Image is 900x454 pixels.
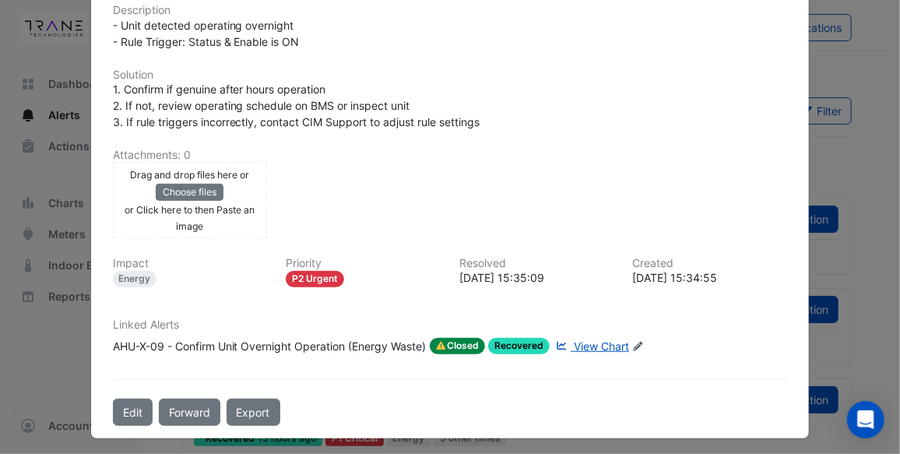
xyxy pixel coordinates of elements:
button: Forward [159,399,220,426]
span: - Unit detected operating overnight - Rule Trigger: Status & Enable is ON [113,19,300,48]
h6: Solution [113,69,788,82]
h6: Impact [113,257,268,270]
h6: Attachments: 0 [113,149,788,162]
a: View Chart [553,338,629,355]
div: Energy [113,271,157,287]
div: P2 Urgent [286,271,344,287]
h6: Priority [286,257,441,270]
button: Choose files [156,184,223,201]
div: [DATE] 15:35:09 [459,269,614,286]
div: [DATE] 15:34:55 [633,269,788,286]
fa-icon: Edit Linked Alerts [632,341,644,353]
div: Open Intercom Messenger [847,401,884,438]
h6: Resolved [459,257,614,270]
h6: Description [113,4,788,17]
small: Drag and drop files here or [130,169,249,181]
span: View Chart [574,340,629,353]
small: or Click here to then Paste an image [125,204,255,232]
a: Export [227,399,280,426]
h6: Linked Alerts [113,319,788,332]
h6: Created [633,257,788,270]
span: Recovered [488,338,550,354]
span: 1. Confirm if genuine after hours operation 2. If not, review operating schedule on BMS or inspec... [113,83,480,128]
button: Edit [113,399,153,426]
div: AHU-X-09 - Confirm Unit Overnight Operation (Energy Waste) [113,338,427,355]
span: Closed [430,338,486,355]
